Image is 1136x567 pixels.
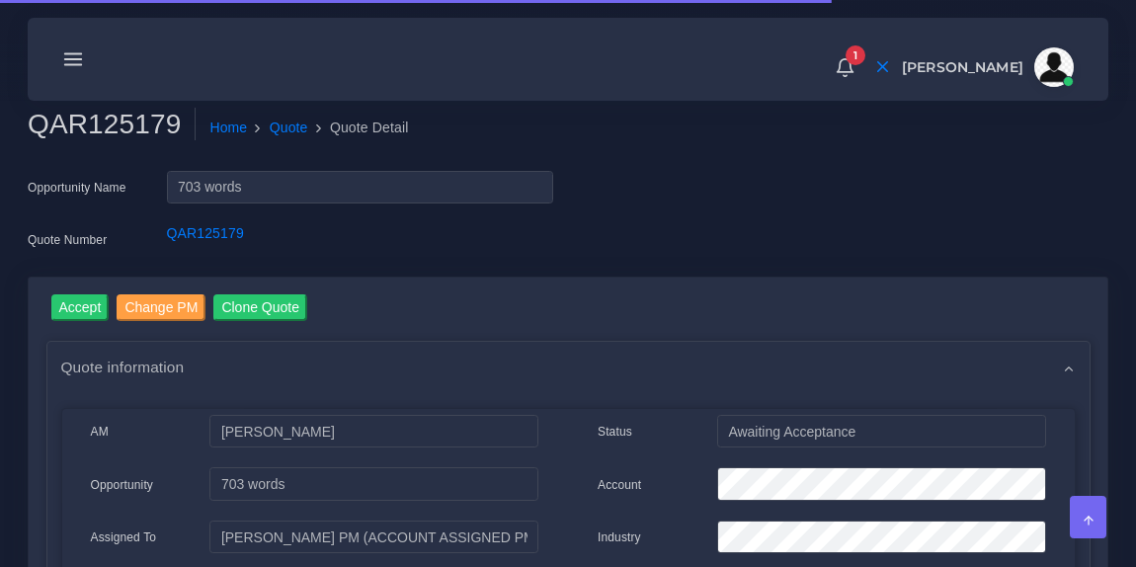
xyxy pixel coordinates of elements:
[47,342,1090,392] div: Quote information
[117,294,205,321] input: Change PM
[209,521,538,554] input: pm
[892,47,1081,87] a: [PERSON_NAME]avatar
[270,118,308,138] a: Quote
[902,60,1023,74] span: [PERSON_NAME]
[91,423,109,441] label: AM
[213,294,307,321] input: Clone Quote
[308,118,409,138] li: Quote Detail
[598,528,641,546] label: Industry
[91,528,157,546] label: Assigned To
[167,225,244,241] a: QAR125179
[28,231,107,249] label: Quote Number
[209,118,247,138] a: Home
[51,294,110,321] input: Accept
[28,179,126,197] label: Opportunity Name
[61,356,185,378] span: Quote information
[1034,47,1074,87] img: avatar
[28,108,196,141] h2: QAR125179
[598,476,641,494] label: Account
[846,45,865,65] span: 1
[598,423,632,441] label: Status
[828,56,862,78] a: 1
[91,476,154,494] label: Opportunity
